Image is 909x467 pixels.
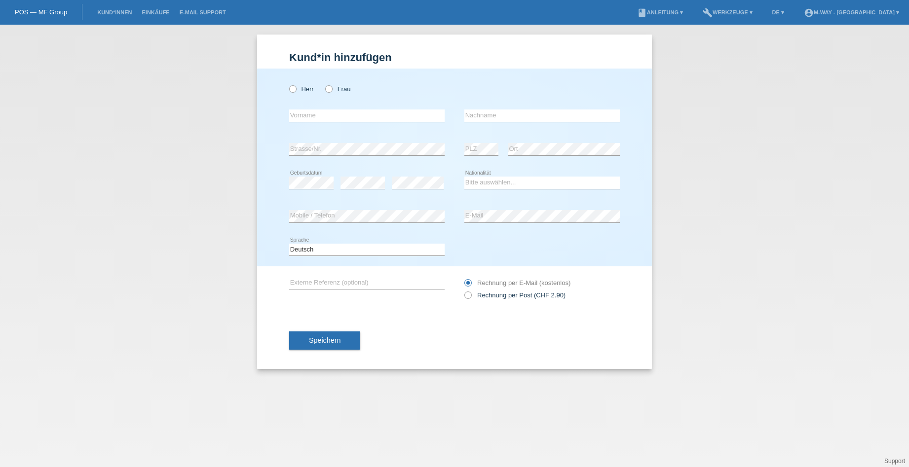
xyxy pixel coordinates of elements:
[325,85,350,93] label: Frau
[175,9,231,15] a: E-Mail Support
[289,51,620,64] h1: Kund*in hinzufügen
[767,9,789,15] a: DE ▾
[464,291,471,304] input: Rechnung per Post (CHF 2.90)
[289,85,296,92] input: Herr
[464,291,566,299] label: Rechnung per Post (CHF 2.90)
[15,8,67,16] a: POS — MF Group
[137,9,174,15] a: Einkäufe
[637,8,647,18] i: book
[309,336,341,344] span: Speichern
[464,279,471,291] input: Rechnung per E-Mail (kostenlos)
[92,9,137,15] a: Kund*innen
[325,85,332,92] input: Frau
[799,9,904,15] a: account_circlem-way - [GEOGRAPHIC_DATA] ▾
[289,85,314,93] label: Herr
[703,8,713,18] i: build
[289,331,360,350] button: Speichern
[632,9,688,15] a: bookAnleitung ▾
[884,458,905,465] a: Support
[464,279,570,287] label: Rechnung per E-Mail (kostenlos)
[698,9,757,15] a: buildWerkzeuge ▾
[804,8,814,18] i: account_circle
